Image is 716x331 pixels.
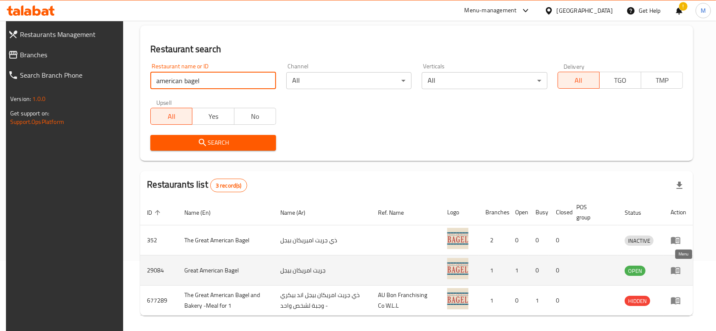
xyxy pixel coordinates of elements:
[479,225,508,255] td: 2
[508,286,529,316] td: 0
[157,137,269,148] span: Search
[625,296,650,306] div: HIDDEN
[508,255,529,286] td: 1
[447,258,468,279] img: Great American Bagel
[178,255,273,286] td: Great American Bagel
[603,74,638,87] span: TGO
[273,286,372,316] td: ذي جريت امريكان بيجل اند بيكري - وجبة لشخص واحد
[150,43,683,56] h2: Restaurant search
[664,199,693,225] th: Action
[150,108,192,125] button: All
[211,182,247,190] span: 3 record(s)
[178,225,273,255] td: The Great American Bagel
[238,110,273,123] span: No
[465,6,517,16] div: Menu-management
[447,228,468,249] img: The Great American Bagel
[147,208,163,218] span: ID
[140,199,693,316] table: enhanced table
[625,296,650,306] span: HIDDEN
[447,288,468,309] img: The Great American Bagel and Bakery -Meal for 1
[508,199,529,225] th: Open
[20,70,119,80] span: Search Branch Phone
[576,202,608,222] span: POS group
[1,65,126,85] a: Search Branch Phone
[549,255,569,286] td: 0
[671,295,686,306] div: Menu
[210,179,247,192] div: Total records count
[422,72,547,89] div: All
[561,74,596,87] span: All
[557,6,613,15] div: [GEOGRAPHIC_DATA]
[273,225,372,255] td: ذي جريت اميريكان بيجل
[20,29,119,39] span: Restaurants Management
[178,286,273,316] td: The Great American Bagel and Bakery -Meal for 1
[273,255,372,286] td: جريت امريكان بيجل
[234,108,276,125] button: No
[529,225,549,255] td: 0
[529,255,549,286] td: 0
[140,225,178,255] td: 352
[669,175,690,196] div: Export file
[10,93,31,104] span: Version:
[479,286,508,316] td: 1
[10,116,64,127] a: Support.OpsPlatform
[372,286,440,316] td: AU Bon Franchising Co W.L.L
[154,110,189,123] span: All
[150,135,276,151] button: Search
[378,208,415,218] span: Ref. Name
[549,286,569,316] td: 0
[440,199,479,225] th: Logo
[140,255,178,286] td: 29084
[192,108,234,125] button: Yes
[671,235,686,245] div: Menu
[549,199,569,225] th: Closed
[1,45,126,65] a: Branches
[625,208,652,218] span: Status
[32,93,45,104] span: 1.0.0
[529,199,549,225] th: Busy
[645,74,679,87] span: TMP
[150,72,276,89] input: Search for restaurant name or ID..
[599,72,641,89] button: TGO
[196,110,231,123] span: Yes
[701,6,706,15] span: M
[479,199,508,225] th: Branches
[147,178,247,192] h2: Restaurants list
[20,50,119,60] span: Branches
[564,63,585,69] label: Delivery
[140,286,178,316] td: 677289
[641,72,683,89] button: TMP
[184,208,222,218] span: Name (En)
[625,236,654,246] span: INACTIVE
[280,208,316,218] span: Name (Ar)
[625,266,646,276] span: OPEN
[508,225,529,255] td: 0
[529,286,549,316] td: 1
[286,72,412,89] div: All
[558,72,600,89] button: All
[10,108,49,119] span: Get support on:
[1,24,126,45] a: Restaurants Management
[156,99,172,105] label: Upsell
[479,255,508,286] td: 1
[549,225,569,255] td: 0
